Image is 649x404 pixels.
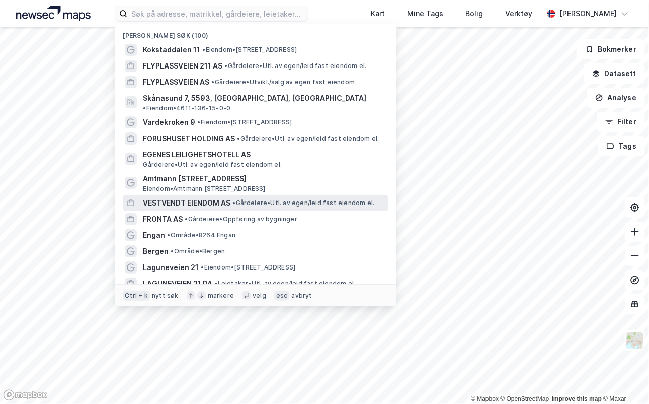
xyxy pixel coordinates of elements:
[253,291,266,299] div: velg
[143,197,230,209] span: VESTVENDT EIENDOM AS
[185,215,297,223] span: Gårdeiere • Oppføring av bygninger
[171,247,225,255] span: Område • Bergen
[208,291,234,299] div: markere
[3,389,47,401] a: Mapbox homepage
[143,245,169,257] span: Bergen
[237,134,240,142] span: •
[143,104,146,112] span: •
[224,62,227,70] span: •
[143,132,235,145] span: FORUSHUSET HOLDING AS
[214,280,217,287] span: •
[143,229,165,241] span: Engan
[143,104,230,112] span: Eiendom • 4611-136-15-0-0
[371,8,385,20] div: Kart
[471,395,499,402] a: Mapbox
[171,247,174,255] span: •
[587,88,645,108] button: Analyse
[274,290,290,300] div: esc
[552,395,602,402] a: Improve this map
[202,46,297,54] span: Eiendom • [STREET_ADDRESS]
[232,199,235,207] span: •
[237,134,379,143] span: Gårdeiere • Utl. av egen/leid fast eiendom el.
[167,231,170,239] span: •
[143,261,199,274] span: Laguneveien 21
[143,60,222,72] span: FLYPLASSVEIEN 211 AS
[597,112,645,132] button: Filter
[123,290,150,300] div: Ctrl + k
[167,231,235,239] span: Område • 8264 Engan
[201,263,295,272] span: Eiendom • [STREET_ADDRESS]
[143,116,195,128] span: Vardekroken 9
[115,24,396,42] div: [PERSON_NAME] søk (100)
[197,118,292,126] span: Eiendom • [STREET_ADDRESS]
[143,185,265,193] span: Eiendom • Amtmann [STREET_ADDRESS]
[584,63,645,84] button: Datasett
[214,280,355,288] span: Leietaker • Utl. av egen/leid fast eiendom el.
[224,62,366,70] span: Gårdeiere • Utl. av egen/leid fast eiendom el.
[211,78,355,86] span: Gårdeiere • Utvikl./salg av egen fast eiendom
[202,46,205,53] span: •
[143,149,384,161] span: EGENES LEILIGHETSHOTELL AS
[598,136,645,156] button: Tags
[625,331,644,350] img: Z
[143,92,366,104] span: Skånasund 7, 5593, [GEOGRAPHIC_DATA], [GEOGRAPHIC_DATA]
[407,8,443,20] div: Mine Tags
[599,356,649,404] iframe: Chat Widget
[501,395,549,402] a: OpenStreetMap
[465,8,483,20] div: Bolig
[577,39,645,59] button: Bokmerker
[143,44,200,56] span: Kokstaddalen 11
[185,215,188,223] span: •
[232,199,374,207] span: Gårdeiere • Utl. av egen/leid fast eiendom el.
[152,291,179,299] div: nytt søk
[211,78,214,86] span: •
[127,6,308,21] input: Søk på adresse, matrikkel, gårdeiere, leietakere eller personer
[143,278,212,290] span: LAGUNEVEIEN 21 DA
[143,173,384,185] span: Amtmann [STREET_ADDRESS]
[197,118,200,126] span: •
[143,161,282,169] span: Gårdeiere • Utl. av egen/leid fast eiendom el.
[505,8,532,20] div: Verktøy
[143,213,183,225] span: FRONTA AS
[201,263,204,271] span: •
[16,6,91,21] img: logo.a4113a55bc3d86da70a041830d287a7e.svg
[559,8,617,20] div: [PERSON_NAME]
[143,76,209,88] span: FLYPLASSVEIEN AS
[291,291,312,299] div: avbryt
